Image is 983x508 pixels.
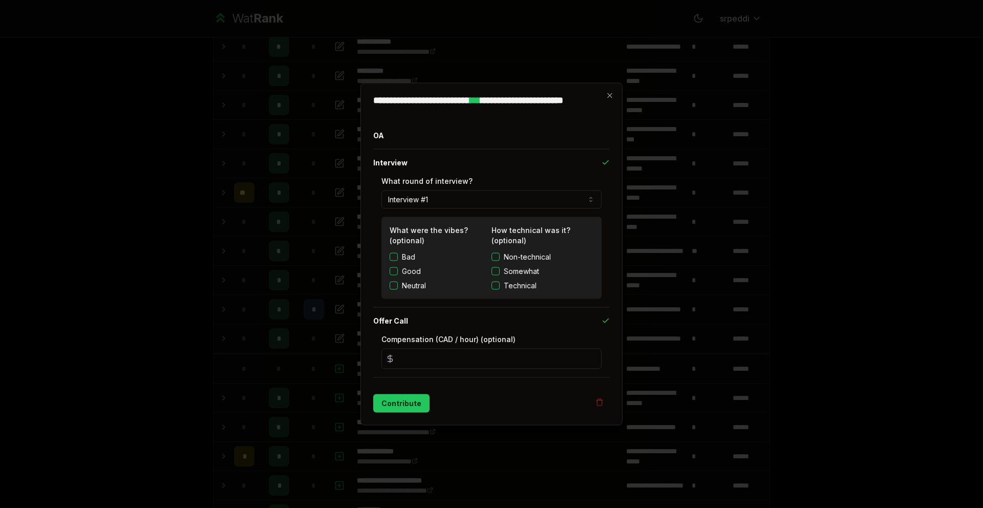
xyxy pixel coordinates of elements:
label: Good [402,266,421,277]
span: Somewhat [504,266,539,277]
button: OA [373,122,610,149]
label: What were the vibes? (optional) [390,226,468,245]
label: Bad [402,252,415,262]
label: What round of interview? [381,177,473,185]
label: Compensation (CAD / hour) (optional) [381,335,516,344]
button: Somewhat [491,267,500,276]
button: Non-technical [491,253,500,261]
button: Offer Call [373,308,610,334]
label: How technical was it? (optional) [491,226,570,245]
button: Contribute [373,394,430,413]
span: Non-technical [504,252,551,262]
button: Interview [373,150,610,176]
span: Technical [504,281,537,291]
div: Interview [373,176,610,307]
div: Offer Call [373,334,610,377]
button: Technical [491,282,500,290]
label: Neutral [402,281,426,291]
